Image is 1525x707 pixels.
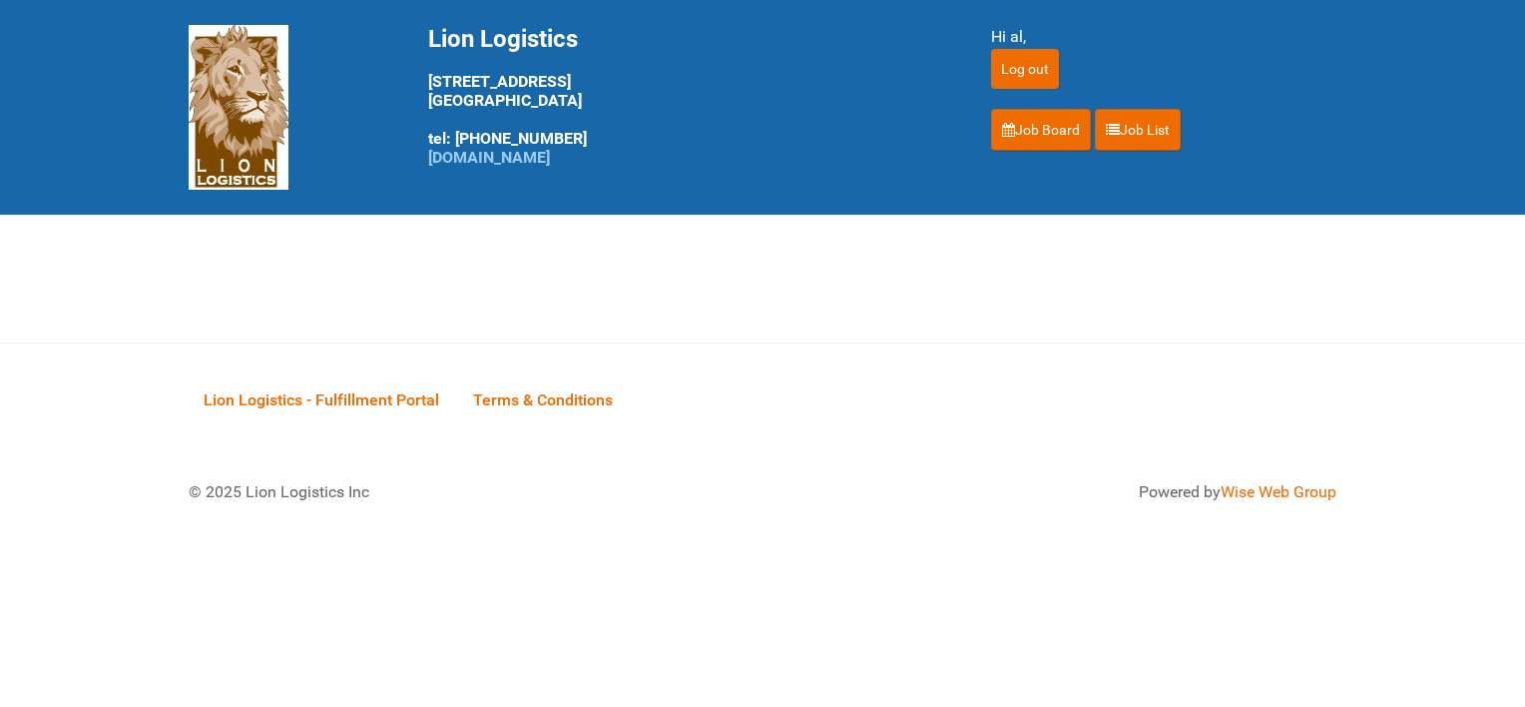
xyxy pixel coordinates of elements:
[1095,109,1181,151] a: Job List
[204,390,439,409] span: Lion Logistics - Fulfillment Portal
[189,368,454,430] a: Lion Logistics - Fulfillment Portal
[787,480,1336,504] div: Powered by
[189,97,288,116] a: Lion Logistics
[428,148,550,167] a: [DOMAIN_NAME]
[991,109,1091,151] a: Job Board
[473,390,613,409] span: Terms & Conditions
[428,25,578,53] span: Lion Logistics
[189,25,288,190] img: Lion Logistics
[991,25,1336,49] div: Hi al,
[428,25,941,167] div: [STREET_ADDRESS] [GEOGRAPHIC_DATA] tel: [PHONE_NUMBER]
[991,49,1059,89] input: Log out
[458,368,628,430] a: Terms & Conditions
[1221,482,1336,501] a: Wise Web Group
[174,465,753,519] div: © 2025 Lion Logistics Inc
